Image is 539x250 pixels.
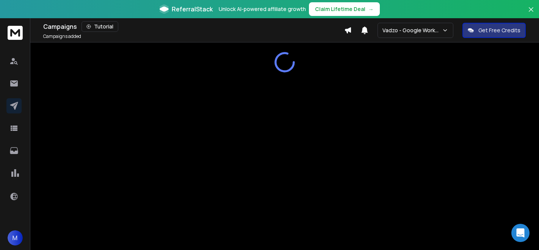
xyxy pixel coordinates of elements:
[8,230,23,245] button: M
[462,23,526,38] button: Get Free Credits
[81,21,118,32] button: Tutorial
[526,5,536,23] button: Close banner
[511,224,530,242] div: Open Intercom Messenger
[43,21,344,32] div: Campaigns
[309,2,380,16] button: Claim Lifetime Deal→
[43,33,81,39] p: Campaigns added
[478,27,520,34] p: Get Free Credits
[368,5,374,13] span: →
[172,5,213,14] span: ReferralStack
[382,27,442,34] p: Vadzo - Google Workspace
[219,5,306,13] p: Unlock AI-powered affiliate growth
